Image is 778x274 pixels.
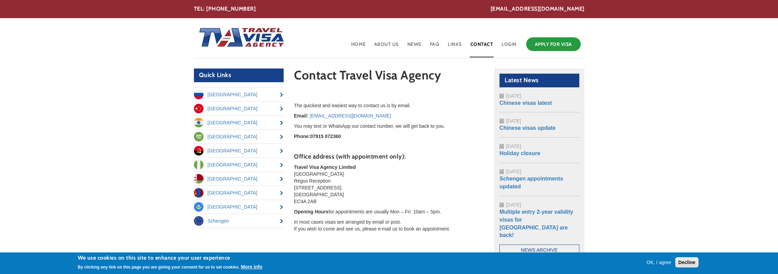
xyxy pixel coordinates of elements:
a: [GEOGRAPHIC_DATA] [194,158,284,172]
span: [DATE] [506,144,521,149]
p: You may text or WhatsApp our contact number, we will get back to you. [294,123,484,129]
a: Schengen [194,214,284,228]
a: Holiday closure [499,150,540,156]
p: By clicking any link on this page you are giving your consent for us to set cookies. [78,265,239,270]
button: Decline [675,257,699,267]
a: Contact [470,36,494,58]
h2: We use cookies on this site to enhance your user experience [78,254,262,262]
a: [GEOGRAPHIC_DATA] [194,102,284,115]
a: [GEOGRAPHIC_DATA] [194,186,284,200]
a: Login [501,36,517,58]
strong: Office address (with appointment only): [294,153,406,160]
a: [GEOGRAPHIC_DATA] [194,200,284,214]
p: for appointments are usually Mon – Fri: 10am – 5pm. [294,208,484,215]
a: News [407,36,422,58]
a: Chinese visas update [499,125,556,131]
span: [DATE] [506,118,521,124]
a: [GEOGRAPHIC_DATA] [194,88,284,101]
a: FAQ [429,36,440,58]
a: Apply for Visa [526,37,581,51]
button: OK, I agree [644,259,674,266]
a: News Archive [499,245,579,256]
div: TEL: [PHONE_NUMBER] [194,5,584,13]
a: [GEOGRAPHIC_DATA] [194,130,284,144]
img: Home [194,21,285,55]
a: Schengen appointments updated [499,176,563,189]
a: Multiple entry 2-year validity visas for [GEOGRAPHIC_DATA] are back! [499,209,573,238]
a: [GEOGRAPHIC_DATA] [194,144,284,158]
a: Chinese visas latest [499,100,552,106]
a: [EMAIL_ADDRESS][DOMAIN_NAME] [310,113,391,119]
strong: Travel Visa Agency Limited [294,164,356,170]
p: In most cases visas are arranged by email or post. If you wish to come and see us, please e-mail ... [294,219,484,232]
strong: Opening Hours [294,209,329,214]
strong: 07915 072360 [310,134,341,139]
a: [EMAIL_ADDRESS][DOMAIN_NAME] [491,5,584,13]
span: [DATE] [506,169,521,174]
a: [GEOGRAPHIC_DATA] [194,172,284,186]
strong: Phone: [294,134,310,139]
h2: Latest News [499,74,579,87]
button: More info [241,263,262,270]
a: Links [447,36,462,58]
p: [GEOGRAPHIC_DATA] Regus Reception [STREET_ADDRESS] [GEOGRAPHIC_DATA] EC4A 2AB [294,164,484,205]
h1: Contact Travel Visa Agency [294,68,484,85]
p: The quickest and easiest way to contact us is by email. [294,102,484,109]
strong: Email: [294,113,308,119]
span: [DATE] [506,202,521,208]
a: About Us [373,36,399,58]
a: Home [350,36,367,58]
a: [GEOGRAPHIC_DATA] [194,116,284,129]
span: [DATE] [506,93,521,99]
